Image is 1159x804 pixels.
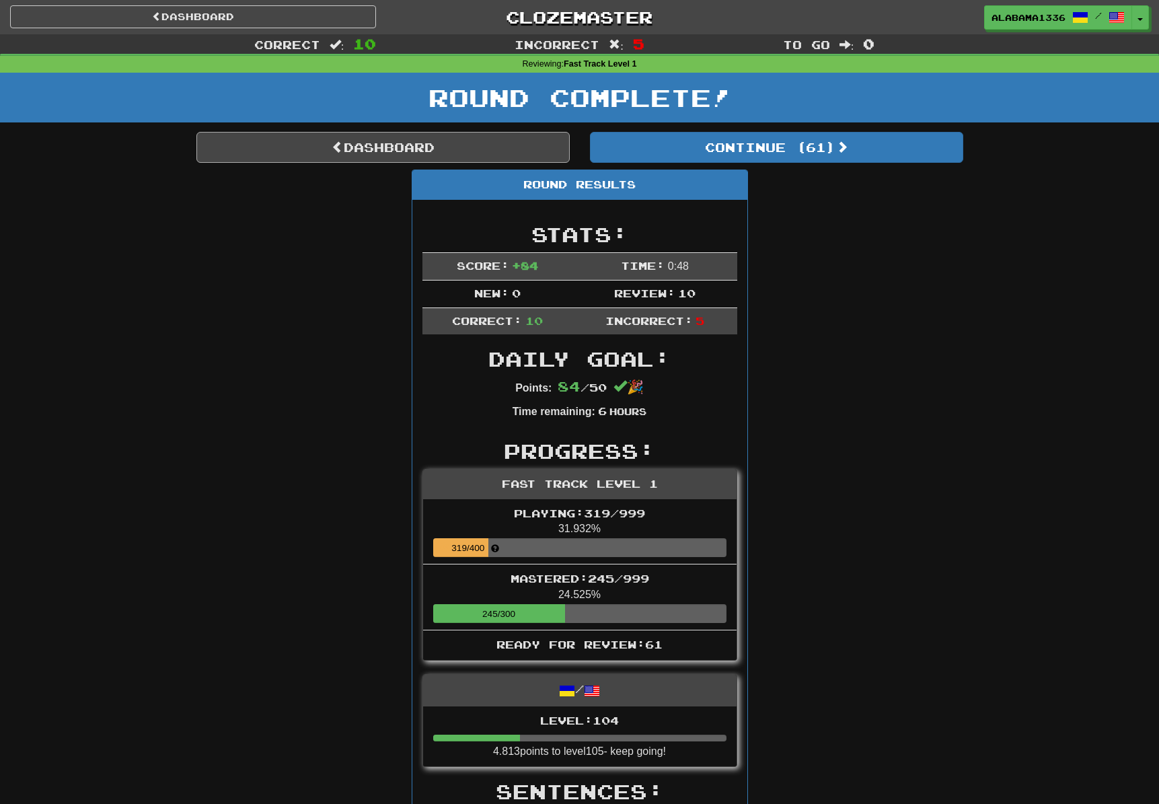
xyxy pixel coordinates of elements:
[696,314,704,327] span: 5
[433,543,504,553] small: 319 / 400
[513,406,595,417] strong: Time remaining:
[839,39,854,50] span: :
[433,538,489,557] div: Playing 319 sentences (31.932%)
[422,348,737,370] h2: Daily Goal:
[525,314,543,327] span: 10
[254,38,320,51] span: Correct
[613,379,644,394] span: 🎉
[423,706,737,766] li: 4.813 points to level 105 - keep going!
[783,38,830,51] span: To go
[614,287,675,299] span: Review:
[540,714,619,727] span: Level: 104
[512,259,538,272] span: + 84
[1095,11,1102,20] span: /
[330,39,344,50] span: :
[863,36,874,52] span: 0
[396,5,762,29] a: Clozemaster
[511,572,649,585] span: Mastered: 245 / 999
[423,499,737,565] li: 31.932%
[422,440,737,462] h2: Progress:
[422,780,737,803] h2: Sentences:
[984,5,1132,30] a: alabama1336 /
[474,287,509,299] span: New:
[433,604,565,623] div: Mastered 245 sentences (24.525%)
[605,314,693,327] span: Incorrect:
[512,287,521,299] span: 0
[668,260,689,272] span: 0 : 48
[598,404,607,417] span: 6
[496,638,663,651] span: Ready for Review: 61
[633,36,644,52] span: 5
[609,39,624,50] span: :
[621,259,665,272] span: Time:
[422,223,737,246] h2: Stats:
[457,259,509,272] span: Score:
[515,38,599,51] span: Incorrect
[412,170,747,200] div: Round Results
[590,132,963,163] button: Continue (61)
[353,36,376,52] span: 10
[5,84,1154,111] h1: Round Complete!
[196,132,570,163] a: Dashboard
[452,314,522,327] span: Correct:
[482,609,515,619] small: 245 / 300
[515,382,552,394] strong: Points:
[678,287,696,299] span: 10
[992,11,1065,24] span: alabama1336
[423,675,737,706] div: /
[558,378,581,394] span: 84
[558,381,607,394] span: / 50
[423,564,737,630] li: 24.525%
[423,470,737,499] div: Fast Track Level 1
[609,406,646,417] small: Hours
[10,5,376,28] a: Dashboard
[514,507,645,519] span: Playing: 319 / 999
[564,59,637,69] strong: Fast Track Level 1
